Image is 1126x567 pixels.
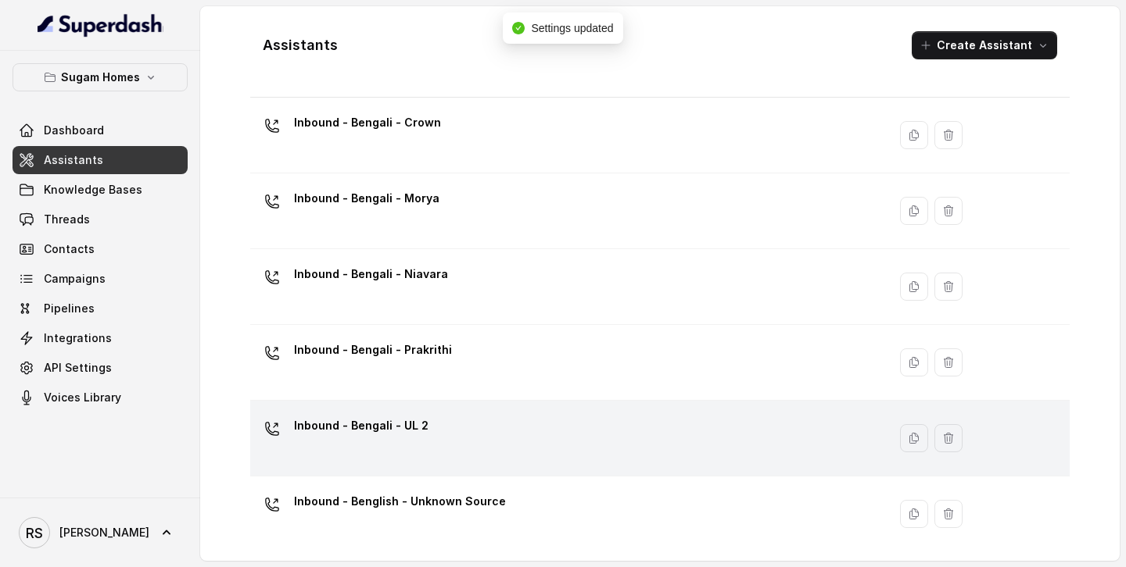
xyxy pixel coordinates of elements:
text: RS [26,525,43,541]
button: Create Assistant [912,31,1057,59]
p: Inbound - Bengali - Crown [294,110,441,135]
p: Inbound - Benglish - Unknown Source [294,489,506,514]
span: Integrations [44,330,112,346]
span: Assistants [44,152,103,168]
p: Inbound - Bengali - Morya [294,186,439,211]
span: API Settings [44,360,112,376]
span: Dashboard [44,123,104,138]
p: Inbound - Bengali - Prakrithi [294,337,452,362]
span: Voices Library [44,390,121,405]
span: check-circle [512,22,525,34]
h1: Assistants [263,33,338,58]
span: Knowledge Bases [44,182,142,198]
p: Sugam Homes [61,68,140,87]
span: Settings updated [531,22,613,34]
button: Sugam Homes [13,63,188,91]
a: Voices Library [13,383,188,412]
p: Inbound - Bengali - UL 2 [294,413,429,438]
span: Contacts [44,241,95,257]
p: Inbound - Bengali - Niavara [294,262,448,287]
span: Campaigns [44,271,106,287]
a: Assistants [13,146,188,174]
a: [PERSON_NAME] [13,511,188,555]
a: Knowledge Bases [13,176,188,204]
a: Contacts [13,235,188,263]
a: Threads [13,205,188,234]
a: Campaigns [13,265,188,293]
a: API Settings [13,354,188,382]
img: light.svg [38,12,163,37]
a: Pipelines [13,294,188,323]
a: Dashboard [13,116,188,144]
a: Integrations [13,324,188,352]
span: [PERSON_NAME] [59,525,149,540]
span: Threads [44,212,90,227]
span: Pipelines [44,301,95,316]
